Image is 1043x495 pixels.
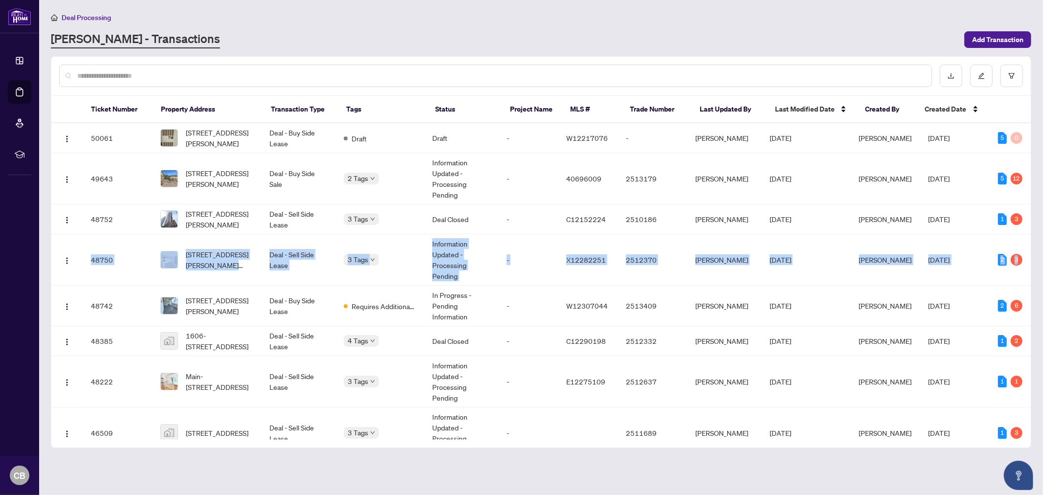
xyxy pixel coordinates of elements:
span: [DATE] [770,301,791,310]
div: 2 [998,300,1007,312]
td: 2511689 [618,407,688,459]
td: - [618,123,688,153]
th: Ticket Number [83,96,153,123]
td: [PERSON_NAME] [688,407,762,459]
div: 5 [998,132,1007,144]
img: thumbnail-img [161,373,178,390]
td: Deal - Buy Side Lease [262,286,336,326]
span: [STREET_ADDRESS] [186,427,248,438]
img: thumbnail-img [161,333,178,349]
span: 2 Tags [348,173,368,184]
td: Information Updated - Processing Pending [424,356,499,407]
span: [STREET_ADDRESS][PERSON_NAME] [186,127,254,149]
span: down [370,379,375,384]
span: Requires Additional Docs [352,301,415,312]
span: [DATE] [770,337,791,345]
td: Deal Closed [424,204,499,234]
span: down [370,217,375,222]
td: [PERSON_NAME] [688,326,762,356]
span: [DATE] [929,255,950,264]
button: filter [1000,65,1023,87]
span: [PERSON_NAME] [859,377,912,386]
td: [PERSON_NAME] [688,234,762,286]
th: Created Date [917,96,987,123]
td: - [499,153,558,204]
span: Main-[STREET_ADDRESS] [186,371,254,392]
td: Information Updated - Processing Pending [424,407,499,459]
th: Last Updated By [692,96,767,123]
img: Logo [63,338,71,346]
td: [PERSON_NAME] [688,286,762,326]
span: [STREET_ADDRESS][PERSON_NAME] [186,208,254,230]
button: Logo [59,333,75,349]
span: 4 Tags [348,335,368,346]
button: Add Transaction [964,31,1031,48]
td: 2512637 [618,356,688,407]
td: 46509 [83,407,153,459]
div: 3 [1011,254,1022,266]
span: [STREET_ADDRESS][PERSON_NAME][PERSON_NAME] [186,249,254,270]
button: Logo [59,252,75,268]
span: [DATE] [770,215,791,224]
div: 12 [1011,173,1022,184]
td: 50061 [83,123,153,153]
td: 2513179 [618,153,688,204]
th: Tags [338,96,427,123]
span: [PERSON_NAME] [859,301,912,310]
button: Logo [59,298,75,314]
span: CB [14,469,25,482]
span: 3 Tags [348,376,368,387]
td: Deal - Sell Side Lease [262,326,336,356]
td: 48752 [83,204,153,234]
span: Add Transaction [972,32,1023,47]
td: Deal - Buy Side Lease [262,123,336,153]
span: [STREET_ADDRESS][PERSON_NAME] [186,168,254,189]
span: Last Modified Date [775,104,835,114]
img: thumbnail-img [161,251,178,268]
span: C12152224 [566,215,606,224]
td: In Progress - Pending Information [424,286,499,326]
span: [PERSON_NAME] [859,215,912,224]
th: Transaction Type [263,96,338,123]
div: 1 [998,335,1007,347]
td: [PERSON_NAME] [688,153,762,204]
span: [DATE] [770,377,791,386]
td: [PERSON_NAME] [688,204,762,234]
th: Last Modified Date [767,96,857,123]
div: 1 [1011,376,1022,387]
span: C12290198 [566,337,606,345]
img: thumbnail-img [161,130,178,146]
span: download [948,72,954,79]
span: [DATE] [770,134,791,142]
img: Logo [63,257,71,265]
img: Logo [63,379,71,386]
td: Deal - Sell Side Lease [262,234,336,286]
button: download [940,65,962,87]
button: Open asap [1004,461,1033,490]
td: [PERSON_NAME] [688,356,762,407]
td: Deal - Buy Side Sale [262,153,336,204]
td: 48385 [83,326,153,356]
div: 5 [998,173,1007,184]
img: thumbnail-img [161,297,178,314]
span: [DATE] [770,428,791,437]
span: 40696009 [566,174,601,183]
img: Logo [63,303,71,311]
span: down [370,338,375,343]
span: Created Date [925,104,967,114]
div: 3 [1011,213,1022,225]
td: - [499,326,558,356]
span: Deal Processing [62,13,111,22]
span: [DATE] [929,215,950,224]
div: 2 [1011,335,1022,347]
span: [DATE] [929,301,950,310]
th: MLS # [562,96,622,123]
td: Deal - Sell Side Lease [262,407,336,459]
div: 1 [998,427,1007,439]
td: 2512332 [618,326,688,356]
img: Logo [63,135,71,143]
img: Logo [63,216,71,224]
span: 3 Tags [348,427,368,438]
span: [DATE] [929,174,950,183]
th: Status [427,96,502,123]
